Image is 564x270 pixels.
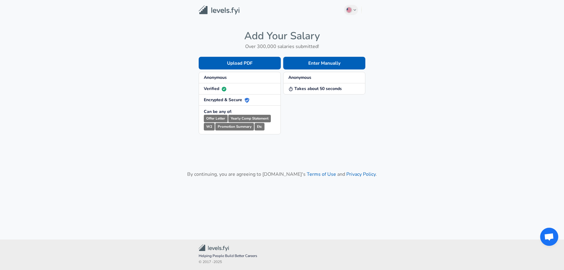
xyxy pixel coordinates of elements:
img: Levels.fyi Community [199,244,229,251]
button: Enter Manually [283,57,365,69]
strong: Verified [204,86,226,92]
strong: Can be any of: [204,109,232,114]
button: English (US) [344,5,358,15]
a: Privacy Policy [346,171,376,178]
img: English (US) [347,8,351,12]
button: Upload PDF [199,57,281,69]
small: Yearly Comp Statement [228,115,271,122]
span: Helping People Build Better Careers [199,253,365,259]
span: © 2017 - 2025 [199,259,365,265]
img: Levels.fyi [199,5,239,15]
h6: Over 300,000 salaries submitted! [199,42,365,51]
strong: Encrypted & Secure [204,97,249,103]
strong: Anonymous [204,75,227,80]
strong: Anonymous [288,75,311,80]
h4: Add Your Salary [199,30,365,42]
div: Open chat [540,228,558,246]
small: Etc [255,123,264,130]
strong: Takes about 50 seconds [288,86,342,92]
small: W2 [204,123,215,130]
small: Offer Letter [204,115,228,122]
small: Promotion Summary [215,123,254,130]
a: Terms of Use [307,171,336,178]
